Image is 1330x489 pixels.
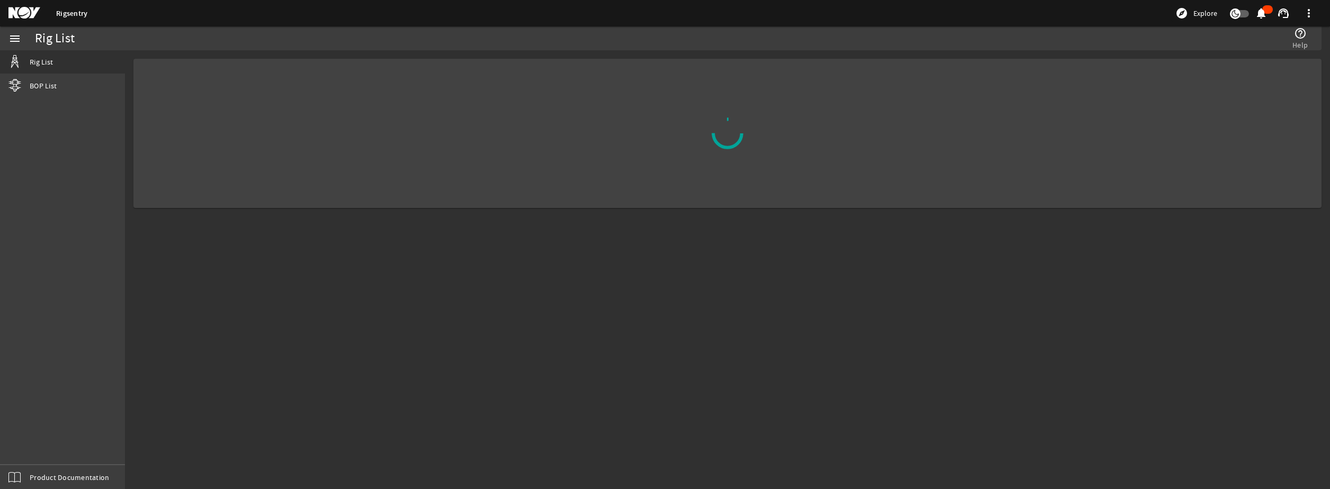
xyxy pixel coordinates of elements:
[1175,7,1188,20] mat-icon: explore
[56,8,87,19] a: Rigsentry
[1296,1,1322,26] button: more_vert
[30,80,57,91] span: BOP List
[30,472,109,483] span: Product Documentation
[1277,7,1290,20] mat-icon: support_agent
[30,57,53,67] span: Rig List
[1255,7,1268,20] mat-icon: notifications
[1171,5,1221,22] button: Explore
[35,33,75,44] div: Rig List
[1292,40,1308,50] span: Help
[1193,8,1217,19] span: Explore
[1294,27,1307,40] mat-icon: help_outline
[8,32,21,45] mat-icon: menu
